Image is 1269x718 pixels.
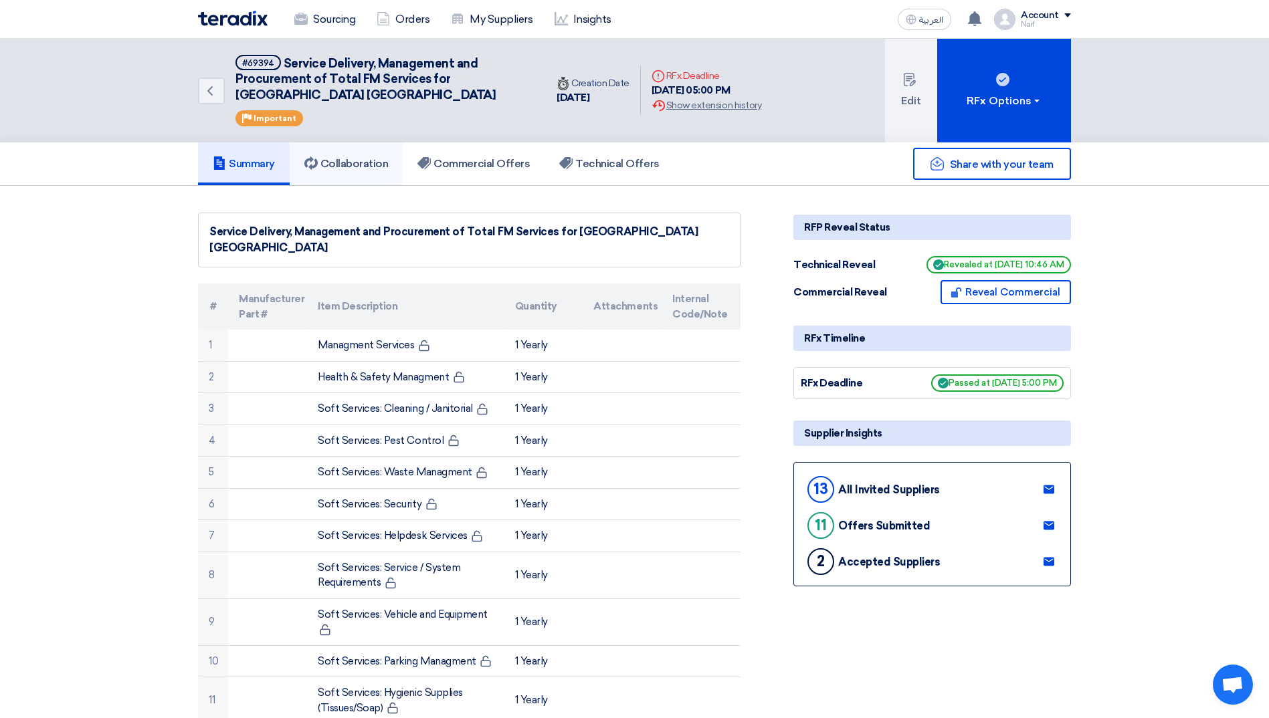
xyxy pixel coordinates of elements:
div: Offers Submitted [838,519,930,532]
div: 11 [807,512,834,539]
span: Passed at [DATE] 5:00 PM [931,374,1064,392]
div: Creation Date [557,76,629,90]
a: Insights [544,5,622,34]
td: 1 Yearly [504,598,583,645]
img: Teradix logo [198,11,268,26]
td: 1 Yearly [504,520,583,552]
td: Soft Services: Parking Managment [307,645,504,677]
th: Manufacturer Part # [228,283,307,330]
h5: Collaboration [304,157,389,170]
th: Quantity [504,283,583,330]
th: Internal Code/Note [662,283,741,330]
td: Soft Services: Security [307,488,504,520]
div: #69394 [242,59,274,68]
div: Commercial Reveal [793,285,894,300]
td: 6 [198,488,228,520]
div: 2 [807,548,834,575]
a: Commercial Offers [403,142,545,185]
a: Sourcing [284,5,366,34]
td: 1 Yearly [504,457,583,489]
div: Show extension history [652,98,761,112]
img: profile_test.png [994,9,1015,30]
h5: Summary [213,157,275,170]
button: Edit [885,39,937,142]
div: RFP Reveal Status [793,215,1071,240]
button: RFx Options [937,39,1071,142]
td: Soft Services: Helpdesk Services [307,520,504,552]
td: Soft Services: Cleaning / Janitorial [307,393,504,425]
td: 1 Yearly [504,330,583,361]
div: Open chat [1213,665,1253,705]
div: [DATE] [557,90,629,106]
div: RFx Timeline [793,326,1071,351]
div: Naif [1021,21,1071,28]
td: Soft Services: Waste Managment [307,457,504,489]
h5: Commercial Offers [417,157,530,170]
div: RFx Deadline [652,69,761,83]
th: # [198,283,228,330]
td: 10 [198,645,228,677]
div: All Invited Suppliers [838,483,940,496]
span: Revealed at [DATE] 10:46 AM [926,256,1071,273]
div: Accepted Suppliers [838,556,940,568]
td: Managment Services [307,330,504,361]
a: Technical Offers [545,142,674,185]
div: Supplier Insights [793,421,1071,446]
a: Summary [198,142,290,185]
div: RFx Deadline [801,376,901,391]
td: Health & Safety Managment [307,361,504,393]
td: 1 Yearly [504,552,583,598]
td: 4 [198,425,228,457]
td: 1 Yearly [504,425,583,457]
div: Service Delivery, Management and Procurement of Total FM Services for [GEOGRAPHIC_DATA] [GEOGRAPH... [209,224,729,256]
div: RFx Options [967,93,1042,109]
td: 7 [198,520,228,552]
button: Reveal Commercial [941,280,1071,304]
td: 1 Yearly [504,393,583,425]
div: Account [1021,10,1059,21]
span: العربية [919,15,943,25]
td: 8 [198,552,228,598]
td: 1 [198,330,228,361]
td: Soft Services: Pest Control [307,425,504,457]
td: 1 Yearly [504,361,583,393]
span: Important [254,114,296,123]
th: Item Description [307,283,504,330]
h5: Service Delivery, Management and Procurement of Total FM Services for Jawharat Riyadh [235,55,530,103]
td: 3 [198,393,228,425]
button: العربية [898,9,951,30]
a: My Suppliers [440,5,543,34]
a: Orders [366,5,440,34]
td: 9 [198,598,228,645]
td: 1 Yearly [504,645,583,677]
td: Soft Services: Service / System Requirements [307,552,504,598]
td: 5 [198,457,228,489]
div: [DATE] 05:00 PM [652,83,761,98]
div: 13 [807,476,834,503]
span: Service Delivery, Management and Procurement of Total FM Services for [GEOGRAPHIC_DATA] [GEOGRAPH... [235,56,496,102]
td: 2 [198,361,228,393]
th: Attachments [583,283,662,330]
h5: Technical Offers [559,157,659,170]
a: Collaboration [290,142,403,185]
td: Soft Services: Vehicle and Equipment [307,598,504,645]
td: 1 Yearly [504,488,583,520]
span: Share with your team [950,158,1054,170]
div: Technical Reveal [793,257,894,273]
